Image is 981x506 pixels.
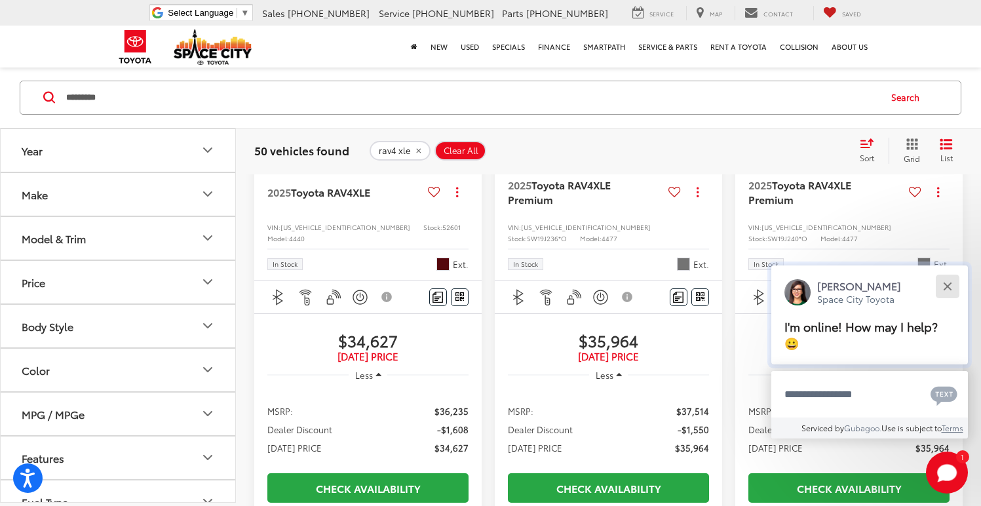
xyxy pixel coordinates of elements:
span: [US_VEHICLE_IDENTIFICATION_NUMBER] [521,222,651,232]
div: Body Style [200,319,216,334]
span: MSRP: [748,404,774,418]
svg: Start Chat [926,452,968,494]
div: Make [200,187,216,203]
span: Stock: [748,233,767,243]
button: Grid View [889,138,930,164]
a: Gubagoo. [844,422,881,433]
img: Comments [433,292,443,303]
div: Price [22,276,45,288]
a: Terms [942,422,963,433]
span: SW19J236*O [527,233,567,243]
a: Finance [531,26,577,68]
input: Search by Make, Model, or Keyword [65,82,879,113]
span: [DATE] Price [508,350,709,363]
div: MPG / MPGe [200,406,216,422]
span: [DATE] PRICE [508,441,562,454]
span: $36,235 [434,404,469,418]
span: 2025 [267,184,291,199]
span: [US_VEHICLE_IDENTIFICATION_NUMBER] [280,222,410,232]
span: 4477 [842,233,858,243]
a: 2025Toyota RAV4XLE Premium [748,178,904,207]
span: -$1,550 [678,423,709,436]
span: Serviced by [801,422,844,433]
i: Window Sticker [455,292,464,302]
span: [PHONE_NUMBER] [526,7,608,20]
span: $34,627 [267,330,469,350]
img: Space City Toyota [174,29,252,65]
a: Collision [773,26,825,68]
div: MPG / MPGe [22,408,85,420]
span: dropdown dots [697,187,699,197]
span: Saved [842,9,861,18]
a: SmartPath [577,26,632,68]
img: Bluetooth® [270,289,286,305]
a: Check Availability [508,473,709,503]
div: Year [200,143,216,159]
span: [DATE] PRICE [748,441,803,454]
i: Window Sticker [696,292,704,302]
button: PricePrice [1,261,237,303]
button: Body StyleBody Style [1,305,237,347]
span: Model: [820,233,842,243]
span: 4440 [289,233,305,243]
a: 2025Toyota RAV4XLE Premium [508,178,663,207]
span: Parts [502,7,524,20]
span: 2025 [508,177,531,192]
span: $35,964 [748,330,950,350]
img: Toyota [111,26,160,68]
a: Rent a Toyota [704,26,773,68]
span: Toyota RAV4 [291,184,353,199]
span: Select Language [168,8,233,18]
button: MPG / MPGeMPG / MPGe [1,393,237,435]
span: Stock: [423,222,442,232]
span: [DATE] Price [267,350,469,363]
div: Model & Trim [22,232,86,244]
a: New [424,26,454,68]
button: List View [930,138,963,164]
span: Model: [267,233,289,243]
span: Grid [904,153,920,164]
div: Make [22,188,48,201]
img: Bluetooth® [510,289,527,305]
button: Comments [429,288,447,306]
img: Comments [673,292,683,303]
span: ▼ [240,8,249,18]
span: XLE [353,184,370,199]
div: Features [22,452,64,464]
span: SW19J240*O [767,233,807,243]
span: Ruby [436,258,450,271]
button: YearYear [1,129,237,172]
a: Select Language​ [168,8,249,18]
button: Less [349,363,388,387]
svg: Text [931,385,957,406]
p: Space City Toyota [817,293,901,305]
span: Clear All [444,146,478,156]
span: [DATE] PRICE [267,441,322,454]
button: ColorColor [1,349,237,391]
span: In Stock [273,261,298,267]
span: dropdown dots [937,187,939,197]
button: Search [879,81,938,114]
span: Toyota RAV4 [772,177,834,192]
span: Stock: [508,233,527,243]
div: Color [22,364,50,376]
a: Service & Parts [632,26,704,68]
span: -$1,608 [437,423,469,436]
a: Map [686,6,732,20]
button: MakeMake [1,173,237,216]
button: Actions [927,181,950,204]
img: Keyless Entry [325,289,341,305]
span: Ext. [453,258,469,271]
span: 4477 [602,233,617,243]
span: Service [649,9,674,18]
button: Select sort value [853,138,889,164]
span: List [940,152,953,163]
span: $35,964 [508,330,709,350]
span: Silver Sky Metallic [917,258,931,271]
span: Contact [763,9,793,18]
button: remove rav4%20xle%20 [370,141,431,161]
div: Features [200,450,216,466]
span: Toyota RAV4 [531,177,593,192]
